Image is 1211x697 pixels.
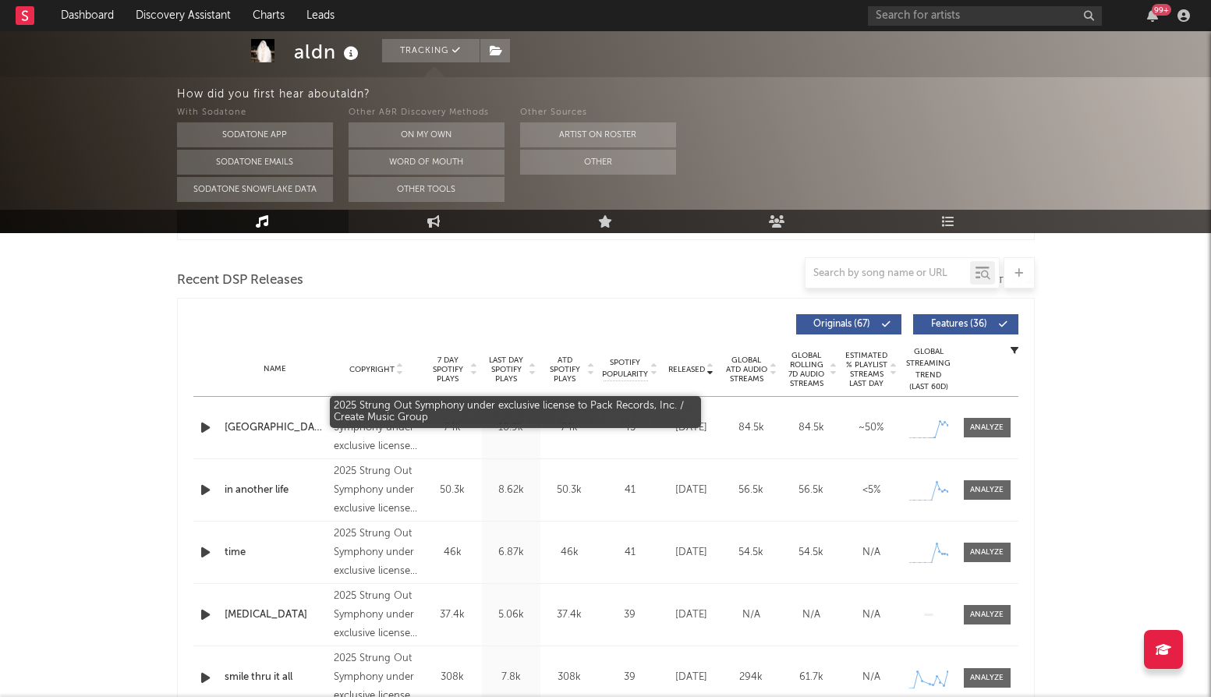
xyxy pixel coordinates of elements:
[785,607,837,623] div: N/A
[725,420,777,436] div: 84.5k
[806,267,970,280] input: Search by song name or URL
[225,545,327,561] a: time
[486,545,536,561] div: 6.87k
[913,314,1018,334] button: Features(36)
[486,356,527,384] span: Last Day Spotify Plays
[603,607,657,623] div: 39
[177,104,333,122] div: With Sodatone
[349,122,505,147] button: On My Own
[665,483,717,498] div: [DATE]
[334,525,419,581] div: 2025 Strung Out Symphony under exclusive license to Pack Records, Inc. / Create Music Group
[334,400,419,456] div: 2025 Strung Out Symphony under exclusive license to Pack Records, Inc. / Create Music Group
[349,177,505,202] button: Other Tools
[520,104,676,122] div: Other Sources
[427,670,478,685] div: 308k
[845,420,898,436] div: ~ 50 %
[294,39,363,65] div: aldn
[225,607,327,623] a: [MEDICAL_DATA]
[845,670,898,685] div: N/A
[225,420,327,436] a: [GEOGRAPHIC_DATA]
[544,607,595,623] div: 37.4k
[668,365,705,374] span: Released
[665,670,717,685] div: [DATE]
[725,607,777,623] div: N/A
[603,483,657,498] div: 41
[665,545,717,561] div: [DATE]
[334,462,419,518] div: 2025 Strung Out Symphony under exclusive license to Pack Records, Inc. / Create Music Group
[544,670,595,685] div: 308k
[427,545,478,561] div: 46k
[225,670,327,685] a: smile thru it all
[785,351,828,388] span: Global Rolling 7D Audio Streams
[796,314,901,334] button: Originals(67)
[923,320,995,329] span: Features ( 36 )
[1147,9,1158,22] button: 99+
[486,607,536,623] div: 5.06k
[177,122,333,147] button: Sodatone App
[785,545,837,561] div: 54.5k
[845,607,898,623] div: N/A
[665,607,717,623] div: [DATE]
[845,483,898,498] div: <5%
[486,420,536,436] div: 10.9k
[520,122,676,147] button: Artist on Roster
[785,483,837,498] div: 56.5k
[225,363,327,375] div: Name
[725,356,768,384] span: Global ATD Audio Streams
[486,670,536,685] div: 7.8k
[665,420,717,436] div: [DATE]
[905,346,952,393] div: Global Streaming Trend (Last 60D)
[427,483,478,498] div: 50.3k
[349,365,395,374] span: Copyright
[544,483,595,498] div: 50.3k
[349,104,505,122] div: Other A&R Discovery Methods
[603,545,657,561] div: 41
[225,483,327,498] a: in another life
[603,420,657,436] div: 45
[544,356,586,384] span: ATD Spotify Plays
[725,670,777,685] div: 294k
[177,150,333,175] button: Sodatone Emails
[544,420,595,436] div: 74k
[1152,4,1171,16] div: 99 +
[845,545,898,561] div: N/A
[725,545,777,561] div: 54.5k
[785,420,837,436] div: 84.5k
[845,351,888,388] span: Estimated % Playlist Streams Last Day
[544,545,595,561] div: 46k
[868,6,1102,26] input: Search for artists
[334,587,419,643] div: 2025 Strung Out Symphony under exclusive license to Pack Records, Inc. / Create Music Group
[177,177,333,202] button: Sodatone Snowflake Data
[602,357,648,380] span: Spotify Popularity
[486,483,536,498] div: 8.62k
[427,420,478,436] div: 74k
[806,320,878,329] span: Originals ( 67 )
[603,670,657,685] div: 39
[382,39,480,62] button: Tracking
[349,150,505,175] button: Word Of Mouth
[427,607,478,623] div: 37.4k
[520,150,676,175] button: Other
[785,670,837,685] div: 61.7k
[427,356,469,384] span: 7 Day Spotify Plays
[725,483,777,498] div: 56.5k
